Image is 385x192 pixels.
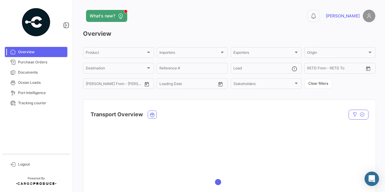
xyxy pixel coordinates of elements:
[320,67,347,71] input: To
[91,110,143,119] h4: Transport Overview
[233,83,294,87] span: Stakeholders
[18,59,65,65] span: Purchase Orders
[148,111,156,118] button: Ocean
[159,83,168,87] input: From
[18,49,65,55] span: Overview
[5,57,67,67] a: Purchase Orders
[142,80,151,89] button: Open calendar
[5,98,67,108] a: Tracking courier
[365,172,379,186] div: Abrir Intercom Messenger
[18,80,65,85] span: Ocean Loads
[90,13,115,19] span: What's new?
[86,67,146,71] span: Destination
[172,83,199,87] input: To
[216,80,225,89] button: Open calendar
[98,83,125,87] input: To
[86,10,127,22] button: What's new?
[83,29,375,38] h3: Overview
[18,70,65,75] span: Documents
[326,13,360,19] span: [PERSON_NAME]
[307,51,367,56] span: Origin
[86,51,146,56] span: Product
[364,64,373,73] button: Open calendar
[159,51,220,56] span: Importers
[86,83,94,87] input: From
[5,88,67,98] a: Port Intelligence
[18,162,65,167] span: Logout
[363,10,375,22] img: placeholder-user.png
[18,90,65,96] span: Port Intelligence
[307,67,316,71] input: From
[5,78,67,88] a: Ocean Loads
[21,7,51,37] img: powered-by.png
[5,67,67,78] a: Documents
[304,79,332,89] button: Clear filters
[18,100,65,106] span: Tracking courier
[233,51,294,56] span: Exporters
[5,47,67,57] a: Overview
